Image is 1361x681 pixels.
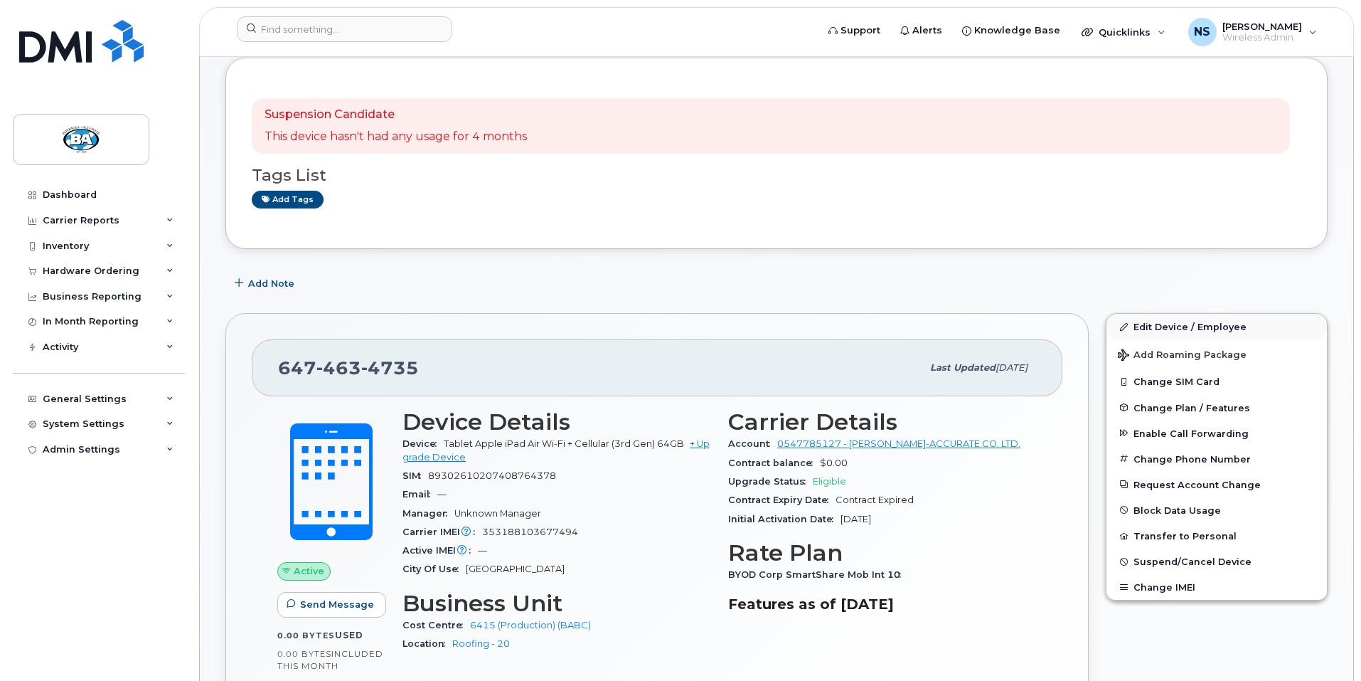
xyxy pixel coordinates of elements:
span: Wireless Admin [1222,32,1302,43]
button: Request Account Change [1106,472,1327,497]
span: SIM [402,470,428,481]
h3: Business Unit [402,591,711,616]
input: Find something... [237,16,452,42]
span: 0.00 Bytes [277,630,335,640]
span: Enable Call Forwarding [1133,428,1249,438]
span: Support [840,23,880,38]
button: Transfer to Personal [1106,523,1327,549]
p: This device hasn't had any usage for 4 months [265,129,527,145]
button: Change SIM Card [1106,369,1327,394]
span: [DATE] [996,362,1028,373]
p: Suspension Candidate [265,107,527,123]
span: used [335,630,363,640]
span: Tablet Apple iPad Air Wi-Fi + Cellular (3rd Gen) 64GB [444,438,684,449]
span: Device [402,438,444,449]
span: Last updated [930,362,996,373]
a: Roofing - 20 [452,638,510,649]
span: Suspend/Cancel Device [1133,556,1251,567]
span: 647 [278,357,419,379]
button: Add Roaming Package [1106,339,1327,369]
span: [GEOGRAPHIC_DATA] [466,564,565,574]
span: Cost Centre [402,620,470,630]
h3: Tags List [252,167,1301,184]
a: 0547785127 - [PERSON_NAME]-ACCURATE CO. LTD. [777,438,1020,449]
span: City Of Use [402,564,466,574]
span: Account [728,438,777,449]
span: 0.00 Bytes [277,649,331,659]
a: + Upgrade Device [402,438,710,462]
span: Unknown Manager [454,508,541,519]
button: Change IMEI [1106,574,1327,600]
span: [PERSON_NAME] [1222,21,1302,32]
span: Initial Activation Date [728,514,840,524]
button: Send Message [277,592,386,618]
button: Enable Call Forwarding [1106,421,1327,446]
span: NS [1194,23,1210,41]
span: BYOD Corp SmartShare Mob Int 10 [728,569,908,580]
span: 4735 [361,357,419,379]
span: Manager [402,508,454,519]
span: Contract Expiry Date [728,495,836,505]
span: Upgrade Status [728,476,813,487]
span: Knowledge Base [974,23,1060,38]
span: — [478,545,487,556]
span: Alerts [912,23,942,38]
span: Send Message [300,598,374,611]
span: [DATE] [840,514,871,524]
a: Edit Device / Employee [1106,314,1327,339]
span: Contract Expired [836,495,914,505]
button: Suspend/Cancel Device [1106,549,1327,574]
h3: Features as of [DATE] [728,596,1037,613]
span: Email [402,489,437,500]
a: Add tags [252,191,324,208]
span: Active [294,564,324,578]
button: Add Note [225,270,306,296]
span: Add Roaming Package [1118,349,1247,363]
a: Alerts [890,16,952,45]
span: Quicklinks [1099,26,1151,38]
div: Quicklinks [1072,18,1175,46]
a: 6415 (Production) (BABC) [470,620,591,630]
span: 463 [316,357,361,379]
span: Change Plan / Features [1133,402,1250,413]
h3: Carrier Details [728,409,1037,435]
a: Knowledge Base [952,16,1070,45]
span: Add Note [248,277,294,290]
h3: Device Details [402,409,711,435]
span: — [437,489,447,500]
button: Change Phone Number [1106,446,1327,472]
a: Support [818,16,890,45]
h3: Rate Plan [728,540,1037,566]
span: $0.00 [820,458,848,468]
span: Active IMEI [402,545,478,556]
button: Block Data Usage [1106,497,1327,523]
span: 89302610207408764378 [428,470,556,481]
span: 353188103677494 [482,527,578,537]
span: Carrier IMEI [402,527,482,537]
span: Eligible [813,476,846,487]
span: Contract balance [728,458,820,468]
span: Location [402,638,452,649]
button: Change Plan / Features [1106,395,1327,421]
div: Nicol Seenath [1178,18,1327,46]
